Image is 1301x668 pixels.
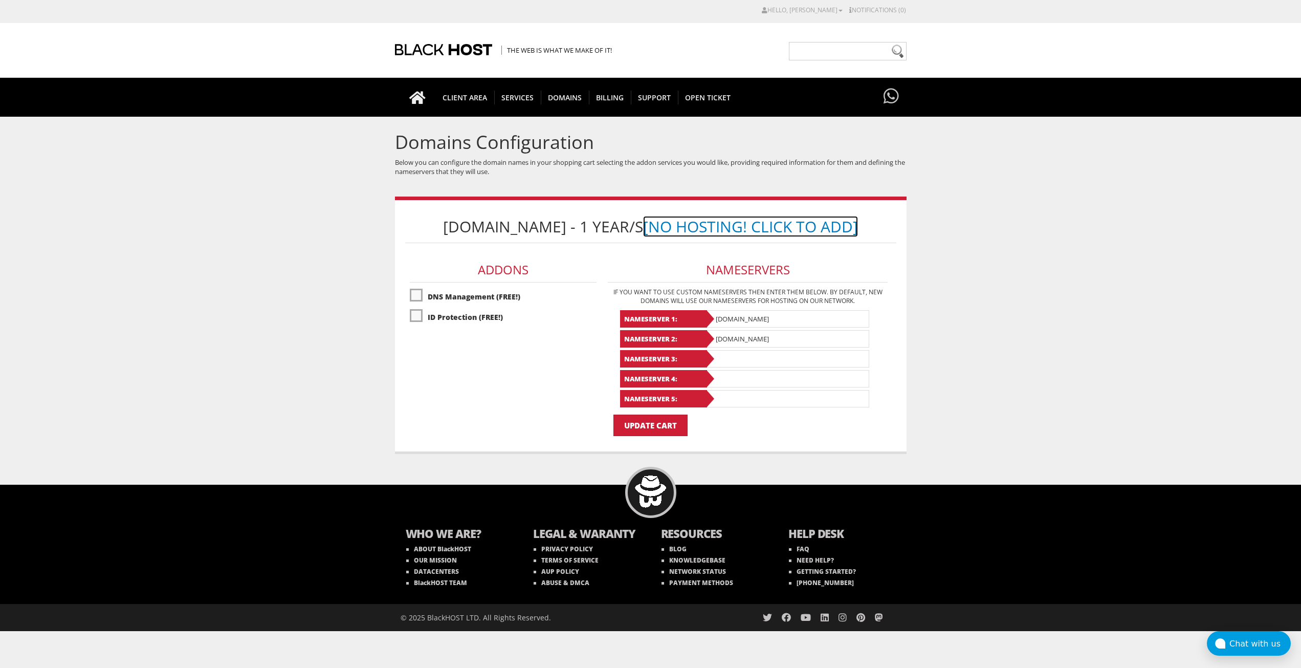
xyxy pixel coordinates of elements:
label: ID Protection (FREE!) [410,308,597,326]
b: Nameserver 1: [620,310,707,328]
a: ABUSE & DMCA [534,578,589,587]
h3: Addons [410,258,597,282]
input: Need help? [789,42,907,60]
b: LEGAL & WARANTY [533,526,641,544]
b: WHO WE ARE? [406,526,513,544]
a: BlackHOST TEAM [406,578,467,587]
img: BlackHOST mascont, Blacky. [634,476,667,508]
b: Nameserver 3: [620,350,707,368]
b: Nameserver 2: [620,330,707,348]
span: Billing [589,91,631,104]
a: Hello, [PERSON_NAME] [762,6,843,14]
h1: Domains Configuration [395,132,907,153]
a: DATACENTERS [406,567,459,576]
span: Domains [541,91,589,104]
p: Below you can configure the domain names in your shopping cart selecting the addon services you w... [395,158,907,176]
div: © 2025 BlackHOST LTD. All Rights Reserved. [401,604,646,631]
b: HELP DESK [788,526,896,544]
a: NETWORK STATUS [661,567,726,576]
a: Go to homepage [399,78,436,117]
a: Have questions? [881,78,901,116]
b: Nameserver 5: [620,390,707,407]
span: CLIENT AREA [435,91,495,104]
button: Chat with us [1207,631,1291,656]
a: Open Ticket [678,78,738,117]
b: Nameserver 4: [620,370,707,387]
a: SERVICES [494,78,541,117]
a: [PHONE_NUMBER] [789,578,854,587]
a: OUR MISSION [406,556,457,565]
a: TERMS OF SERVICE [534,556,599,565]
a: NEED HELP? [789,556,834,565]
a: FAQ [789,545,809,553]
input: Update Cart [613,415,688,436]
a: PAYMENT METHODS [661,578,733,587]
span: Open Ticket [678,91,738,104]
span: SERVICES [494,91,541,104]
a: [No Hosting! Click to Add] [643,216,858,237]
a: CLIENT AREA [435,78,495,117]
p: If you want to use custom nameservers then enter them below. By default, new domains will use our... [608,288,888,305]
a: ABOUT BlackHOST [406,545,471,553]
a: GETTING STARTED? [789,567,856,576]
b: RESOURCES [661,526,768,544]
a: Notifications (0) [849,6,906,14]
a: Domains [541,78,589,117]
a: KNOWLEDGEBASE [661,556,725,565]
a: PRIVACY POLICY [534,545,593,553]
h3: Nameservers [608,258,888,282]
a: Billing [589,78,631,117]
label: DNS Management (FREE!) [410,288,597,306]
h1: [DOMAIN_NAME] - 1 Year/s [405,210,896,243]
span: The Web is what we make of it! [501,46,612,55]
a: Support [631,78,678,117]
span: Support [631,91,678,104]
div: Chat with us [1229,639,1291,649]
a: AUP POLICY [534,567,579,576]
a: BLOG [661,545,687,553]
